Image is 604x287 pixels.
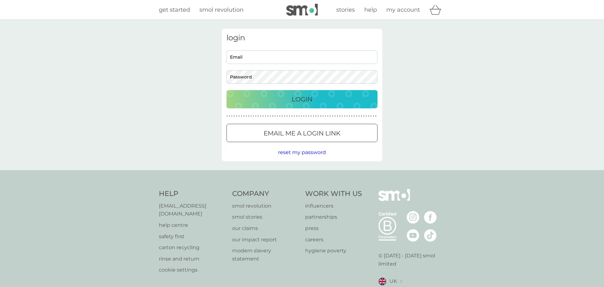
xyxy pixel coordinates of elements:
[407,211,419,224] img: visit the smol Instagram page
[400,280,402,283] img: select a new location
[231,115,232,118] p: ●
[366,115,367,118] p: ●
[159,266,226,274] a: cookie settings
[358,115,360,118] p: ●
[386,5,420,14] a: my account
[363,115,365,118] p: ●
[265,115,266,118] p: ●
[255,115,257,118] p: ●
[327,115,328,118] p: ●
[364,6,377,13] span: help
[278,149,326,155] span: reset my password
[294,115,295,118] p: ●
[306,115,307,118] p: ●
[305,202,362,210] a: influencers
[378,278,386,285] img: UK flag
[310,115,312,118] p: ●
[262,115,264,118] p: ●
[371,115,372,118] p: ●
[199,6,243,13] span: smol revolution
[286,4,318,16] img: smol
[232,202,299,210] a: smol revolution
[226,115,228,118] p: ●
[424,211,437,224] img: visit the smol Facebook page
[407,229,419,242] img: visit the smol Youtube page
[232,189,299,199] h4: Company
[236,115,238,118] p: ●
[308,115,309,118] p: ●
[334,115,336,118] p: ●
[229,115,230,118] p: ●
[246,115,247,118] p: ●
[373,115,374,118] p: ●
[159,6,190,13] span: get started
[243,115,244,118] p: ●
[250,115,252,118] p: ●
[159,244,226,252] a: carton recycling
[375,115,377,118] p: ●
[336,6,355,13] span: stories
[320,115,321,118] p: ●
[299,115,300,118] p: ●
[159,232,226,241] a: safety first
[159,221,226,229] a: help centre
[305,236,362,244] a: careers
[253,115,254,118] p: ●
[322,115,324,118] p: ●
[313,115,314,118] p: ●
[303,115,305,118] p: ●
[232,213,299,221] p: smol stories
[226,90,377,108] button: Login
[241,115,242,118] p: ●
[232,247,299,263] a: modern slavery statement
[318,115,319,118] p: ●
[429,3,445,16] div: basket
[389,277,397,285] span: UK
[305,224,362,232] p: press
[349,115,350,118] p: ●
[386,6,420,13] span: my account
[264,128,340,138] p: Email me a login link
[260,115,261,118] p: ●
[344,115,345,118] p: ●
[238,115,240,118] p: ●
[424,229,437,242] img: visit the smol Tiktok page
[159,202,226,218] a: [EMAIL_ADDRESS][DOMAIN_NAME]
[272,115,273,118] p: ●
[339,115,340,118] p: ●
[282,115,283,118] p: ●
[159,255,226,263] a: rinse and return
[232,224,299,232] a: our claims
[305,213,362,221] a: partnerships
[378,252,445,268] p: © [DATE] - [DATE] smol limited
[336,5,355,14] a: stories
[234,115,235,118] p: ●
[378,189,410,210] img: smol
[346,115,348,118] p: ●
[232,236,299,244] a: our impact report
[296,115,297,118] p: ●
[287,115,288,118] p: ●
[258,115,259,118] p: ●
[226,124,377,142] button: Email me a login link
[199,5,243,14] a: smol revolution
[278,148,326,157] button: reset my password
[226,33,377,43] h3: login
[305,247,362,255] a: hygiene poverty
[159,189,226,199] h4: Help
[325,115,326,118] p: ●
[284,115,285,118] p: ●
[361,115,362,118] p: ●
[330,115,331,118] p: ●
